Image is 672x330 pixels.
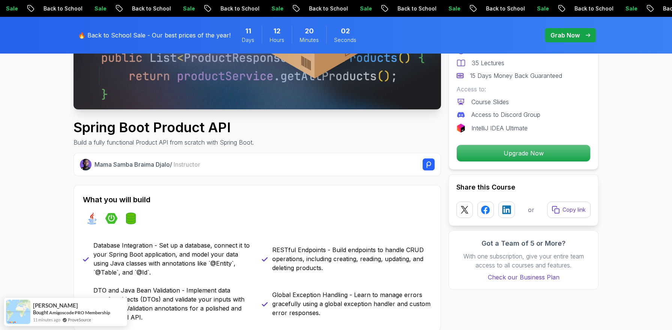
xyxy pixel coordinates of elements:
img: provesource social proof notification image [6,300,30,324]
p: Access to: [456,85,591,94]
span: Days [242,36,254,44]
p: Sale [529,5,553,12]
p: With one subscription, give your entire team access to all courses and features. [456,252,591,270]
p: 35 Lectures [472,58,504,67]
p: Back to School [478,5,529,12]
p: IntelliJ IDEA Ultimate [471,124,528,133]
p: Sale [440,5,464,12]
p: Database Integration - Set up a database, connect it to your Spring Boot application, and model y... [93,241,253,277]
span: 20 Minutes [305,26,314,36]
span: 11 minutes ago [33,317,60,323]
p: Sale [617,5,641,12]
span: 11 Days [245,26,251,36]
p: Access to Discord Group [471,110,540,119]
img: jetbrains logo [456,124,465,133]
span: Minutes [300,36,319,44]
a: Amigoscode PRO Membership [49,310,110,315]
span: Hours [270,36,284,44]
button: Copy link [547,202,591,218]
p: Build a fully functional Product API from scratch with Spring Boot. [73,138,254,147]
p: DTO and Java Bean Validation - Implement data transfer objects (DTOs) and validate your inputs wi... [93,286,253,322]
p: or [528,205,534,214]
span: Seconds [334,36,356,44]
img: java logo [86,212,98,224]
h3: Got a Team of 5 or More? [456,238,591,249]
img: spring-boot logo [105,212,117,224]
p: Sale [352,5,376,12]
p: Upgrade Now [457,145,590,161]
p: Global Exception Handling - Learn to manage errors gracefully using a global exception handler an... [272,290,432,317]
p: Back to School [212,5,263,12]
p: Sale [86,5,110,12]
a: Check our Business Plan [456,273,591,282]
p: 🔥 Back to School Sale - Our best prices of the year! [78,31,231,40]
span: [PERSON_NAME] [33,302,78,309]
span: 2 Seconds [341,26,350,36]
p: Course Slides [471,97,509,106]
p: Back to School [301,5,352,12]
span: Instructor [174,161,200,168]
h2: Share this Course [456,182,591,193]
p: 15 Days Money Back Guaranteed [470,71,562,80]
p: RESTful Endpoints - Build endpoints to handle CRUD operations, including creating, reading, updat... [272,245,432,272]
span: 12 Hours [273,26,280,36]
p: Back to School [566,5,617,12]
p: Back to School [35,5,86,12]
p: Sale [263,5,287,12]
a: ProveSource [68,317,91,323]
p: Mama Samba Braima Djalo / [94,160,200,169]
h1: Spring Boot Product API [73,120,254,135]
img: spring-data-jpa logo [125,212,137,224]
h2: What you will build [83,194,432,205]
p: Copy link [562,206,586,214]
img: Nelson Djalo [80,159,91,170]
p: Sale [175,5,199,12]
p: Back to School [124,5,175,12]
p: Grab Now [550,31,580,40]
button: Upgrade Now [456,145,591,162]
p: Back to School [389,5,440,12]
span: Bought [33,309,48,315]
